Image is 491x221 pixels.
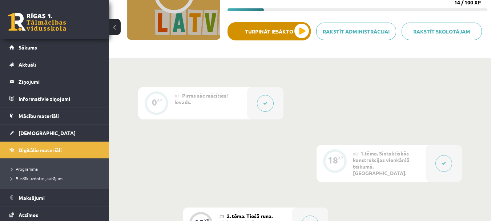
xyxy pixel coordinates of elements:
span: Mācību materiāli [19,113,59,119]
a: Rīgas 1. Tālmācības vidusskola [8,13,66,31]
span: Biežāk uzdotie jautājumi [11,175,64,181]
span: Digitālie materiāli [19,147,62,153]
a: Mācību materiāli [9,107,100,124]
span: Atzīmes [19,212,38,218]
span: Programma [11,166,38,172]
a: Biežāk uzdotie jautājumi [11,175,102,182]
legend: Ziņojumi [19,73,100,90]
a: Aktuāli [9,56,100,73]
span: #3 [219,213,225,219]
span: Sākums [19,44,37,51]
a: Sākums [9,39,100,56]
legend: Informatīvie ziņojumi [19,90,100,107]
a: [DEMOGRAPHIC_DATA] [9,125,100,141]
div: XP [157,98,162,102]
span: [DEMOGRAPHIC_DATA] [19,130,76,136]
a: Informatīvie ziņojumi [9,90,100,107]
div: 0 [152,99,157,106]
a: Rakstīt skolotājam [402,23,482,40]
div: XP [338,156,343,160]
span: Pirms sāc mācīties! Ievads. [174,92,228,105]
a: Maksājumi [9,189,100,206]
a: Programma [11,166,102,172]
span: #2 [353,151,358,157]
span: Aktuāli [19,61,36,68]
legend: Maksājumi [19,189,100,206]
div: 18 [328,157,338,163]
button: Turpināt iesākto [228,22,311,40]
span: #1 [174,93,180,99]
a: Rakstīt administrācijai [316,23,397,40]
a: Ziņojumi [9,73,100,90]
span: 1.tēma. Sintaktiskās konstrukcijas vienkāršā teikumā. [GEOGRAPHIC_DATA]. [353,150,410,176]
a: Digitālie materiāli [9,142,100,158]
